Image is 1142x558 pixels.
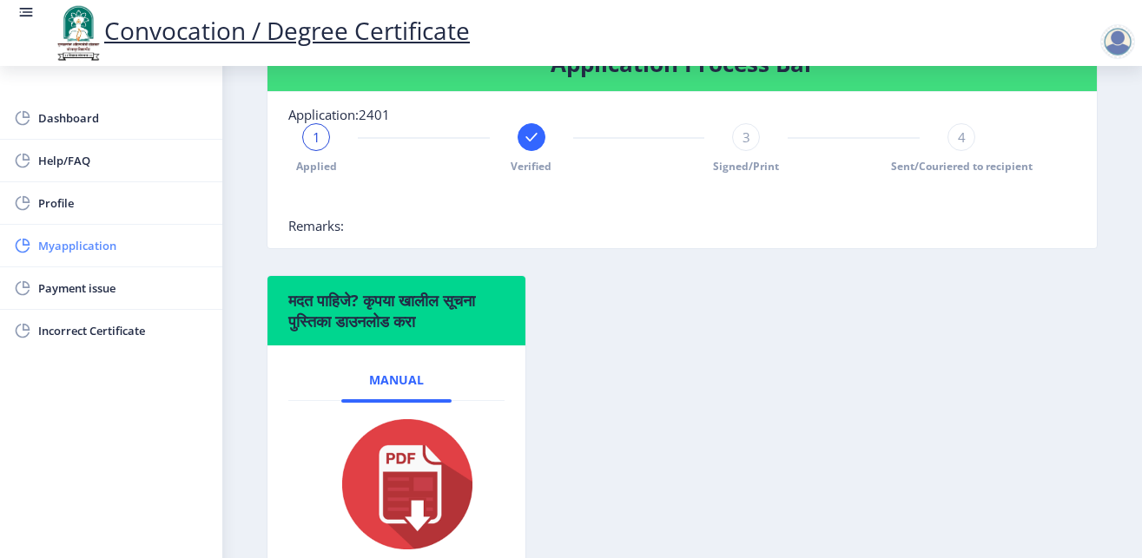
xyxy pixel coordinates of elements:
[288,290,505,332] h6: मदत पाहिजे? कृपया खालील सूचना पुस्तिका डाउनलोड करा
[313,128,320,146] span: 1
[38,320,208,341] span: Incorrect Certificate
[38,150,208,171] span: Help/FAQ
[38,108,208,128] span: Dashboard
[891,159,1033,174] span: Sent/Couriered to recipient
[288,106,390,123] span: Application:2401
[316,415,477,554] img: pdf.png
[713,159,779,174] span: Signed/Print
[288,49,1076,77] h4: Application Process Bar
[52,3,104,62] img: logo
[341,359,452,401] a: Manual
[38,278,208,299] span: Payment issue
[38,235,208,256] span: Myapplication
[296,159,337,174] span: Applied
[369,373,424,387] span: Manual
[38,193,208,213] span: Profile
[52,14,470,47] a: Convocation / Degree Certificate
[958,128,966,146] span: 4
[743,128,750,146] span: 3
[288,217,344,234] span: Remarks:
[511,159,551,174] span: Verified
